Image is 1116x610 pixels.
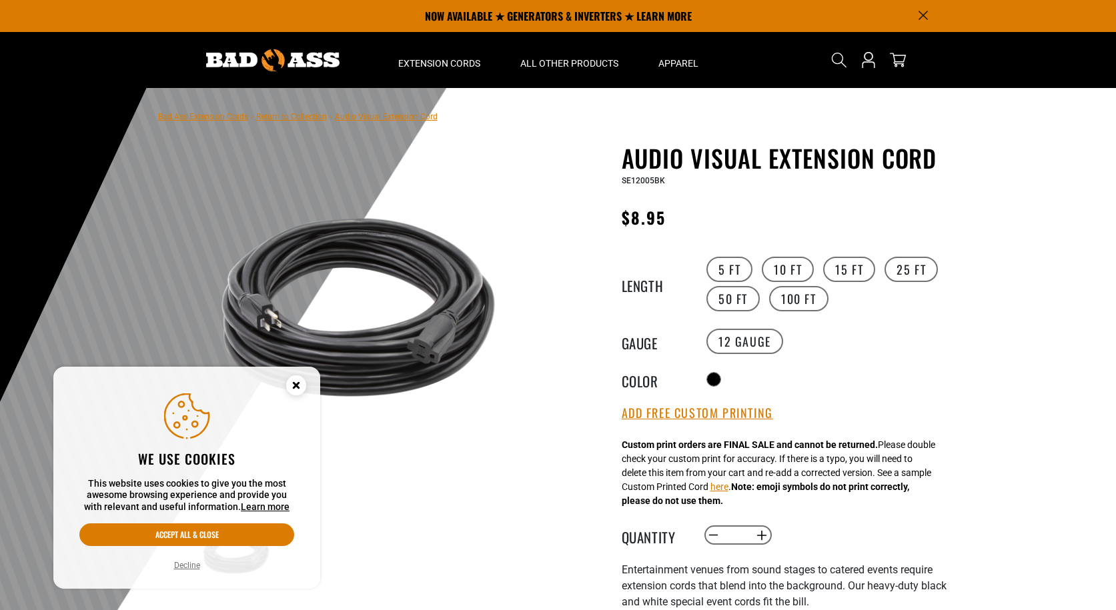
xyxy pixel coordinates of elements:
[622,438,935,508] div: Please double check your custom print for accuracy. If there is a typo, you will need to delete t...
[622,333,688,350] legend: Gauge
[706,329,783,354] label: 12 Gauge
[622,481,909,506] strong: Note: emoji symbols do not print correctly, please do not use them.
[622,176,665,185] span: SE12005BK
[706,286,760,311] label: 50 FT
[398,57,480,69] span: Extension Cords
[769,286,828,311] label: 100 FT
[241,501,290,512] a: Learn more
[885,257,938,282] label: 25 FT
[158,112,248,121] a: Bad Ass Extension Cords
[53,367,320,589] aside: Cookie Consent
[706,257,752,282] label: 5 FT
[622,439,878,450] strong: Custom print orders are FINAL SALE and cannot be returned.
[622,144,949,172] h1: Audio Visual Extension Cord
[79,450,294,467] h2: We use cookies
[710,480,728,494] button: here
[378,32,500,88] summary: Extension Cords
[520,57,618,69] span: All Other Products
[658,57,698,69] span: Apparel
[79,478,294,513] p: This website uses cookies to give you the most awesome browsing experience and provide you with r...
[823,257,875,282] label: 15 FT
[335,112,438,121] span: Audio Visual Extension Cord
[251,112,253,121] span: ›
[206,49,340,71] img: Bad Ass Extension Cords
[622,371,688,388] legend: Color
[622,275,688,293] legend: Length
[256,112,327,121] a: Return to Collection
[158,108,438,124] nav: breadcrumbs
[330,112,332,121] span: ›
[79,523,294,546] button: Accept all & close
[622,527,688,544] label: Quantity
[170,559,204,572] button: Decline
[622,205,666,229] span: $8.95
[638,32,718,88] summary: Apparel
[762,257,814,282] label: 10 FT
[500,32,638,88] summary: All Other Products
[828,49,850,71] summary: Search
[197,147,519,468] img: black
[622,406,773,421] button: Add Free Custom Printing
